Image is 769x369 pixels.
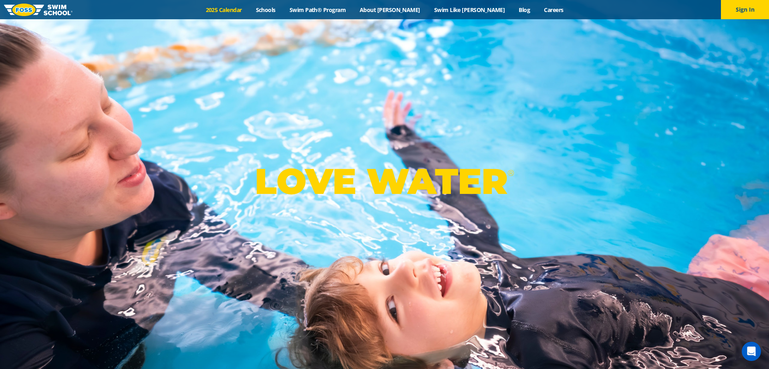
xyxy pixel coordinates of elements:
[742,342,761,361] div: Open Intercom Messenger
[507,168,514,178] sup: ®
[537,6,570,14] a: Careers
[255,160,514,203] p: LOVE WATER
[427,6,512,14] a: Swim Like [PERSON_NAME]
[512,6,537,14] a: Blog
[4,4,72,16] img: FOSS Swim School Logo
[249,6,282,14] a: Schools
[199,6,249,14] a: 2025 Calendar
[353,6,427,14] a: About [PERSON_NAME]
[282,6,352,14] a: Swim Path® Program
